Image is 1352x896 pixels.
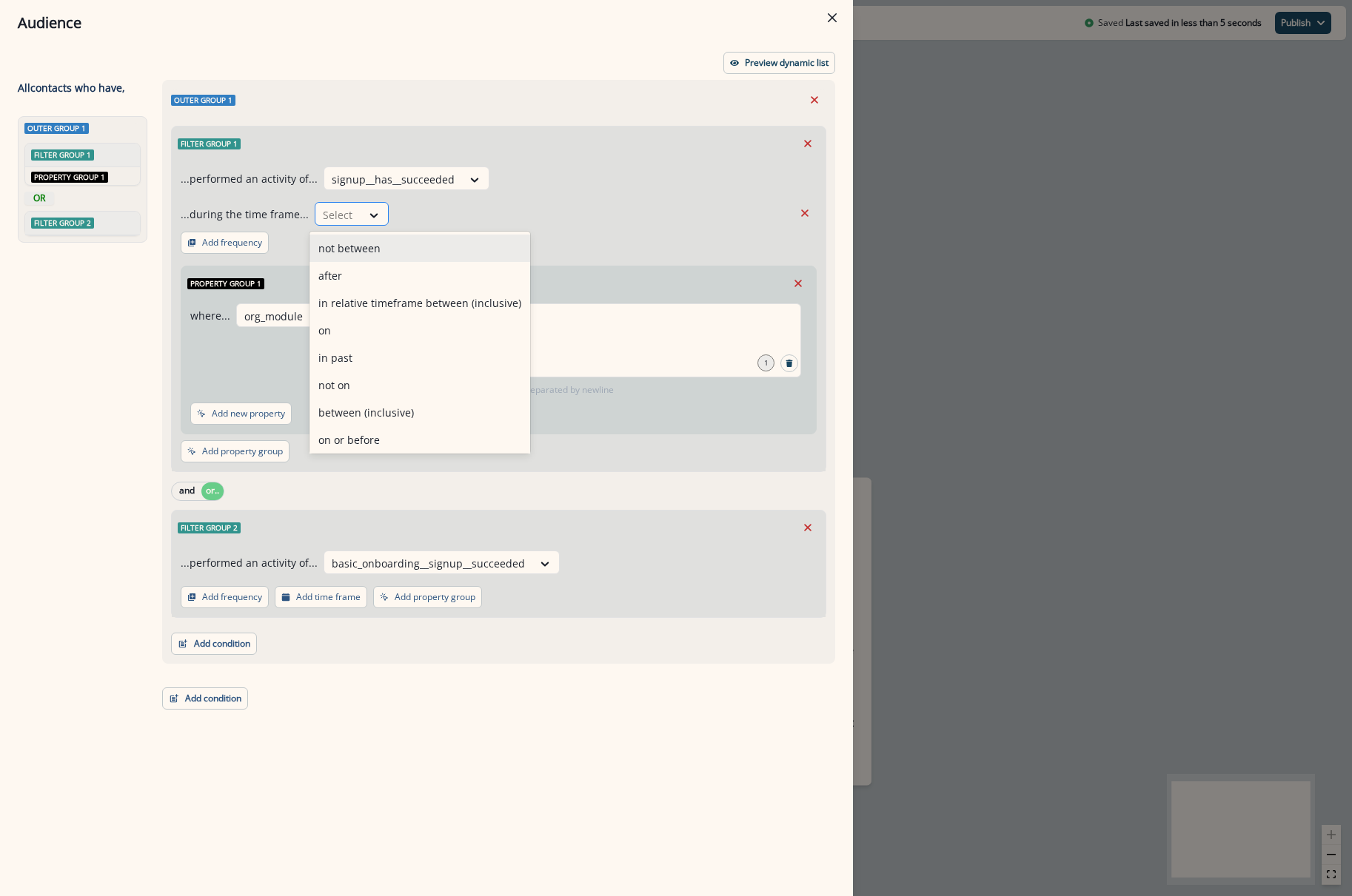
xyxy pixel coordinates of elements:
[181,555,318,570] p: ...performed an activity of...
[31,218,94,229] span: Filter group 2
[309,426,530,454] div: on or before
[309,262,530,289] div: after
[181,171,318,186] p: ...performed an activity of...
[757,354,774,371] div: 1
[171,633,257,655] button: Add condition
[178,138,241,149] span: Filter group 1
[31,149,94,161] span: Filter group 1
[190,308,230,323] p: where...
[162,687,248,710] button: Add condition
[178,522,241,533] span: Filter group 2
[309,399,530,426] div: between (inclusive)
[31,172,108,183] span: Property group 1
[796,132,820,155] button: Remove
[373,586,482,608] button: Add property group
[27,192,51,205] p: OR
[395,592,475,602] p: Add property group
[820,6,844,30] button: Close
[309,289,530,317] div: in relative timeframe between (inclusive)
[212,408,285,419] p: Add new property
[745,58,829,68] p: Preview dynamic list
[18,80,125,95] p: All contact s who have,
[181,206,309,222] p: ...during the time frame...
[181,586,269,608] button: Add frequency
[796,516,820,539] button: Remove
[780,354,798,372] button: Search
[786,272,810,294] button: Remove
[172,482,201,500] button: and
[793,202,817,224] button: Remove
[309,344,530,371] div: in past
[723,52,835,74] button: Preview dynamic list
[181,232,269,254] button: Add frequency
[181,440,290,462] button: Add property group
[803,89,826,111] button: Remove
[309,317,530,344] div: on
[202,446,283,457] p: Add property group
[190,402,292,425] button: Add new property
[202,592,262,602] p: Add frequency
[309,371,530,399] div: not on
[202,238,262,248] p: Add frequency
[309,235,530,262] div: not between
[201,482,224,500] button: or..
[275,586,367,608] button: Add time frame
[171,95,235,106] span: Outer group 1
[187,278,264,289] span: Property group 1
[24,123,89,134] span: Outer group 1
[18,12,835,34] div: Audience
[296,592,361,602] p: Add time frame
